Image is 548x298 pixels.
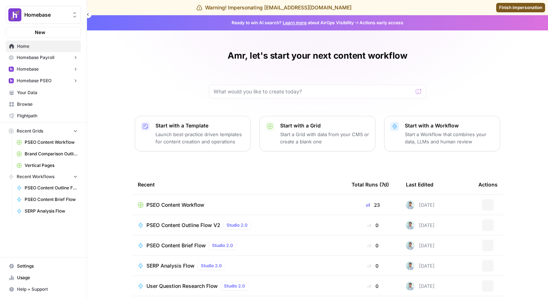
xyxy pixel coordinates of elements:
[155,122,245,129] p: Start with a Template
[25,151,78,157] span: Brand Comparison Outline Generator
[405,122,494,129] p: Start with a Workflow
[406,241,435,250] div: [DATE]
[6,110,81,122] a: Flightpath
[6,41,81,52] a: Home
[146,262,195,269] span: SERP Analysis Flow
[6,171,81,182] button: Recent Workflows
[13,137,81,148] a: PSEO Content Workflow
[406,241,415,250] img: xjyi7gh9lz0icmjo8v3lxainuvr4
[138,241,340,250] a: PSEO Content Brief FlowStudio 2.0
[406,221,435,230] div: [DATE]
[146,222,220,229] span: PSEO Content Outline Flow V2
[360,20,403,26] span: Actions early access
[25,139,78,146] span: PSEO Content Workflow
[6,260,81,272] a: Settings
[406,221,415,230] img: xjyi7gh9lz0icmjo8v3lxainuvr4
[24,11,68,18] span: Homebase
[6,98,81,110] a: Browse
[17,173,54,180] span: Recent Workflows
[138,221,340,230] a: PSEO Content Outline Flow V2Studio 2.0
[6,126,81,137] button: Recent Grids
[352,222,394,229] div: 0
[146,282,218,290] span: User Question Research Flow
[13,205,81,217] a: SERP Analysis Flow
[496,3,545,12] a: Finish impersonation
[227,222,248,228] span: Studio 2.0
[17,101,78,108] span: Browse
[13,182,81,194] a: PSEO Content Outline Flow V2
[213,88,413,95] input: What would you like to create today?
[138,261,340,270] a: SERP Analysis FlowStudio 2.0
[280,122,369,129] p: Start with a Grid
[201,263,222,269] span: Studio 2.0
[146,201,204,209] span: PSEO Content Workflow
[6,284,81,295] button: Help + Support
[146,242,206,249] span: PSEO Content Brief Flow
[406,282,435,290] div: [DATE]
[17,274,78,281] span: Usage
[25,208,78,214] span: SERP Analysis Flow
[224,283,245,289] span: Studio 2.0
[17,43,78,50] span: Home
[9,67,14,72] img: 62j59vdyhpu13c8tbcdgzgix5s46
[6,52,81,63] button: Homebase Payroll
[196,4,352,11] div: Warning! Impersonating [EMAIL_ADDRESS][DOMAIN_NAME]
[6,64,81,75] button: Homebase
[406,282,415,290] img: xjyi7gh9lz0icmjo8v3lxainuvr4
[499,4,542,11] span: Finish impersonation
[25,185,78,191] span: PSEO Content Outline Flow V2
[6,27,81,38] button: New
[138,282,340,290] a: User Question Research FlowStudio 2.0
[25,162,78,169] span: Vertical Pages
[406,261,435,270] div: [DATE]
[6,75,81,86] button: Homebase PSEO
[13,160,81,171] a: Vertical Pages
[228,50,407,62] h1: Amr, let's start your next content workflow
[17,66,39,72] span: Homebase
[406,175,433,194] div: Last Edited
[17,128,43,134] span: Recent Grids
[17,263,78,269] span: Settings
[280,131,369,145] p: Start a Grid with data from your CMS or create a blank one
[17,286,78,293] span: Help + Support
[138,175,340,194] div: Recent
[13,194,81,205] a: PSEO Content Brief Flow
[17,54,54,61] span: Homebase Payroll
[6,6,81,24] button: Workspace: Homebase
[6,272,81,284] a: Usage
[212,242,233,249] span: Studio 2.0
[352,201,394,209] div: 23
[478,175,498,194] div: Actions
[406,201,415,209] img: xjyi7gh9lz0icmjo8v3lxainuvr4
[352,262,394,269] div: 0
[232,20,354,26] span: Ready to win AI search? about AirOps Visibility
[17,113,78,119] span: Flightpath
[406,201,435,209] div: [DATE]
[384,116,500,151] button: Start with a WorkflowStart a Workflow that combines your data, LLMs and human review
[352,282,394,290] div: 0
[17,89,78,96] span: Your Data
[9,78,14,83] img: 62j59vdyhpu13c8tbcdgzgix5s46
[260,116,375,151] button: Start with a GridStart a Grid with data from your CMS or create a blank one
[8,8,21,21] img: Homebase Logo
[352,242,394,249] div: 0
[352,175,389,194] div: Total Runs (7d)
[406,261,415,270] img: xjyi7gh9lz0icmjo8v3lxainuvr4
[138,201,340,209] a: PSEO Content Workflow
[155,131,245,145] p: Launch best-practice driven templates for content creation and operations
[405,131,494,145] p: Start a Workflow that combines your data, LLMs and human review
[13,148,81,160] a: Brand Comparison Outline Generator
[135,116,251,151] button: Start with a TemplateLaunch best-practice driven templates for content creation and operations
[17,77,51,84] span: Homebase PSEO
[6,87,81,98] a: Your Data
[283,20,307,25] a: Learn more
[35,29,45,36] span: New
[25,196,78,203] span: PSEO Content Brief Flow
